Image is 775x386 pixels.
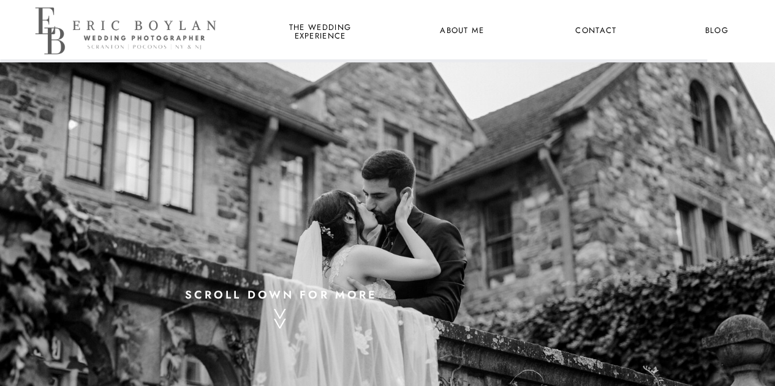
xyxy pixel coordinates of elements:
a: Contact [573,23,619,39]
a: the wedding experience [287,23,353,39]
a: scroll down for more [175,285,388,302]
a: About Me [433,23,492,39]
a: Blog [694,23,739,39]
